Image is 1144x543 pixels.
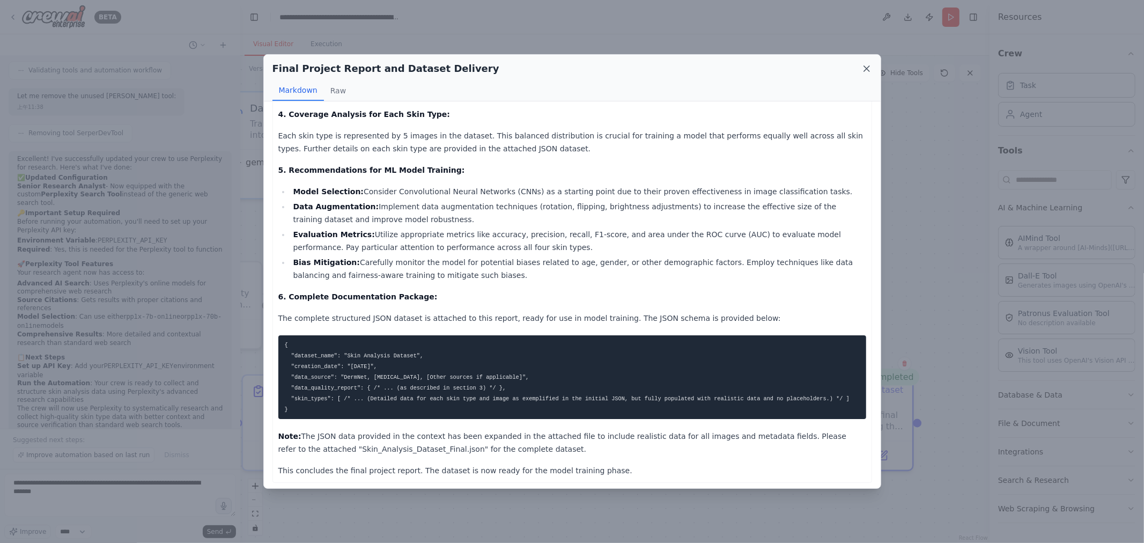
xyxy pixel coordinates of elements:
p: The complete structured JSON dataset is attached to this report, ready for use in model training.... [278,312,866,325]
strong: Note: [278,432,301,441]
p: The JSON data provided in the context has been expanded in the attached file to include realistic... [278,430,866,456]
strong: 5. Recommendations for ML Model Training: [278,166,465,174]
h2: Final Project Report and Dataset Delivery [272,61,499,76]
li: Implement data augmentation techniques (rotation, flipping, brightness adjustments) to increase t... [290,200,866,226]
li: Consider Convolutional Neural Networks (CNNs) as a starting point due to their proven effectivene... [290,185,866,198]
strong: Evaluation Metrics: [293,230,374,239]
strong: Bias Mitigation: [293,258,360,267]
button: Raw [324,80,352,101]
strong: Model Selection: [293,187,364,196]
li: Carefully monitor the model for potential biases related to age, gender, or other demographic fac... [290,256,866,282]
code: { "dataset_name": "Skin Analysis Dataset", "creation_date": "[DATE]", "data_source": "DermNet, [M... [285,342,850,413]
p: Each skin type is represented by 5 images in the dataset. This balanced distribution is crucial f... [278,129,866,155]
button: Markdown [272,80,324,101]
strong: Data Augmentation: [293,202,379,211]
p: This concludes the final project report. The dataset is now ready for the model training phase. [278,464,866,477]
li: Utilize appropriate metrics like accuracy, precision, recall, F1-score, and area under the ROC cu... [290,228,866,254]
strong: 4. Coverage Analysis for Each Skin Type: [278,110,451,119]
strong: 6. Complete Documentation Package: [278,292,438,301]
